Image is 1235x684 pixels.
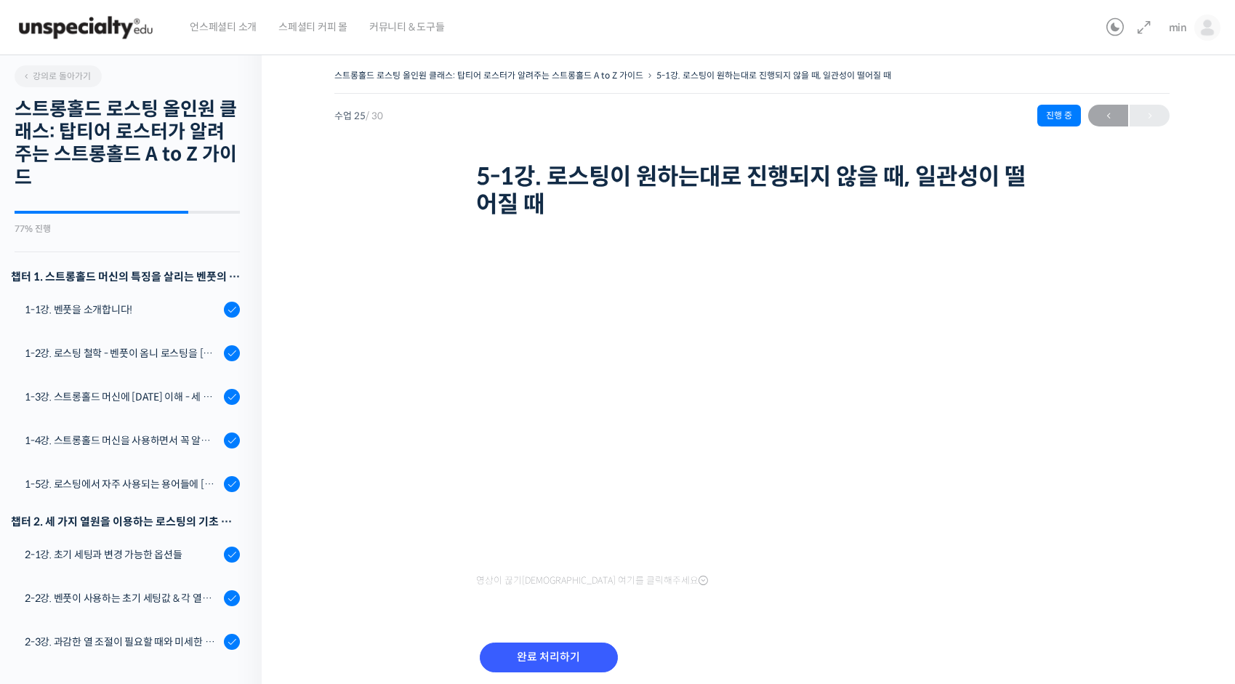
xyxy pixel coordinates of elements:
[15,225,240,233] div: 77% 진행
[334,70,643,81] a: 스트롱홀드 로스팅 올인원 클래스: 탑티어 로스터가 알려주는 스트롱홀드 A to Z 가이드
[25,547,220,563] div: 2-1강. 초기 세팅과 변경 가능한 옵션들
[15,98,240,189] h2: 스트롱홀드 로스팅 올인원 클래스: 탑티어 로스터가 알려주는 스트롱홀드 A to Z 가이드
[656,70,891,81] a: 5-1강. 로스팅이 원하는대로 진행되지 않을 때, 일관성이 떨어질 때
[480,643,618,672] input: 완료 처리하기
[25,302,220,318] div: 1-1강. 벤풋을 소개합니다!
[25,476,220,492] div: 1-5강. 로스팅에서 자주 사용되는 용어들에 [DATE] 이해
[25,389,220,405] div: 1-3강. 스트롱홀드 머신에 [DATE] 이해 - 세 가지 열원이 만들어내는 변화
[1169,21,1187,34] span: min
[11,512,240,531] div: 챕터 2. 세 가지 열원을 이용하는 로스팅의 기초 설계
[1088,106,1128,126] span: ←
[476,575,708,587] span: 영상이 끊기[DEMOGRAPHIC_DATA] 여기를 클릭해주세요
[1088,105,1128,126] a: ←이전
[334,111,383,121] span: 수업 25
[25,590,220,606] div: 2-2강. 벤풋이 사용하는 초기 세팅값 & 각 열원이 하는 역할
[15,65,102,87] a: 강의로 돌아가기
[22,71,91,81] span: 강의로 돌아가기
[366,110,383,122] span: / 30
[476,163,1029,219] h1: 5-1강. 로스팅이 원하는대로 진행되지 않을 때, 일관성이 떨어질 때
[25,345,220,361] div: 1-2강. 로스팅 철학 - 벤풋이 옴니 로스팅을 [DATE] 않는 이유
[25,634,220,650] div: 2-3강. 과감한 열 조절이 필요할 때와 미세한 열 조절이 필요할 때
[11,267,240,286] h3: 챕터 1. 스트롱홀드 머신의 특징을 살리는 벤풋의 로스팅 방식
[25,432,220,448] div: 1-4강. 스트롱홀드 머신을 사용하면서 꼭 알고 있어야 할 유의사항
[1037,105,1081,126] div: 진행 중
